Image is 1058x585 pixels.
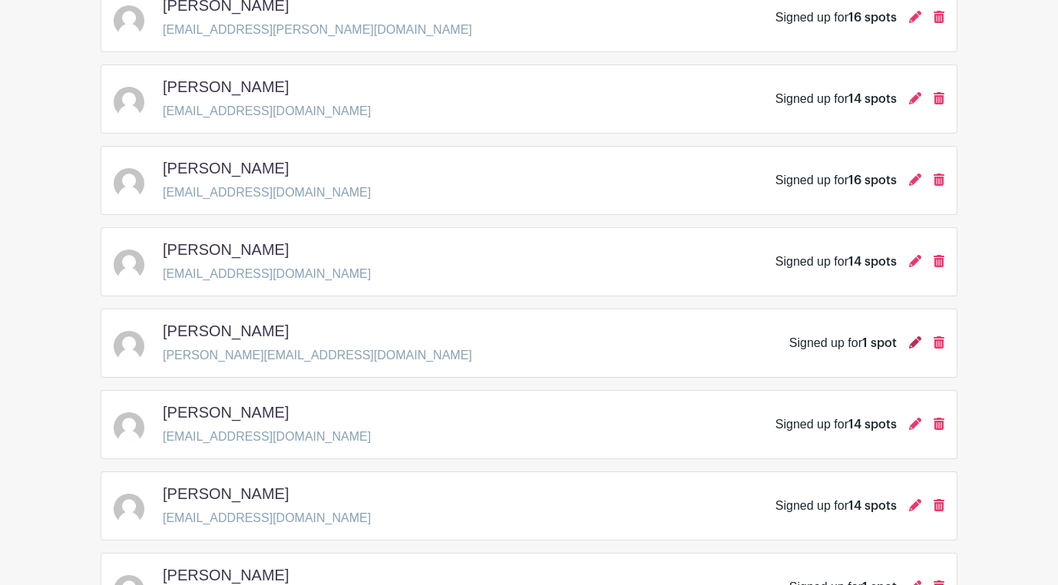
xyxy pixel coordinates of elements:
[775,171,897,190] div: Signed up for
[163,346,472,365] p: [PERSON_NAME][EMAIL_ADDRESS][DOMAIN_NAME]
[848,500,897,512] span: 14 spots
[163,566,289,584] h5: [PERSON_NAME]
[862,337,897,349] span: 1 spot
[775,8,897,27] div: Signed up for
[114,87,144,117] img: default-ce2991bfa6775e67f084385cd625a349d9dcbb7a52a09fb2fda1e96e2d18dcdb.png
[848,12,897,24] span: 16 spots
[114,250,144,280] img: default-ce2991bfa6775e67f084385cd625a349d9dcbb7a52a09fb2fda1e96e2d18dcdb.png
[163,102,371,121] p: [EMAIL_ADDRESS][DOMAIN_NAME]
[114,168,144,199] img: default-ce2991bfa6775e67f084385cd625a349d9dcbb7a52a09fb2fda1e96e2d18dcdb.png
[163,484,289,503] h5: [PERSON_NAME]
[775,415,897,434] div: Signed up for
[163,240,289,259] h5: [PERSON_NAME]
[163,428,371,446] p: [EMAIL_ADDRESS][DOMAIN_NAME]
[848,93,897,105] span: 14 spots
[163,78,289,96] h5: [PERSON_NAME]
[848,174,897,187] span: 16 spots
[775,497,897,515] div: Signed up for
[114,412,144,443] img: default-ce2991bfa6775e67f084385cd625a349d9dcbb7a52a09fb2fda1e96e2d18dcdb.png
[163,21,472,39] p: [EMAIL_ADDRESS][PERSON_NAME][DOMAIN_NAME]
[163,509,371,527] p: [EMAIL_ADDRESS][DOMAIN_NAME]
[848,418,897,431] span: 14 spots
[114,5,144,36] img: default-ce2991bfa6775e67f084385cd625a349d9dcbb7a52a09fb2fda1e96e2d18dcdb.png
[775,90,897,108] div: Signed up for
[163,322,289,340] h5: [PERSON_NAME]
[789,334,897,352] div: Signed up for
[114,331,144,362] img: default-ce2991bfa6775e67f084385cd625a349d9dcbb7a52a09fb2fda1e96e2d18dcdb.png
[163,265,371,283] p: [EMAIL_ADDRESS][DOMAIN_NAME]
[848,256,897,268] span: 14 spots
[775,253,897,271] div: Signed up for
[163,183,371,202] p: [EMAIL_ADDRESS][DOMAIN_NAME]
[163,159,289,177] h5: [PERSON_NAME]
[163,403,289,421] h5: [PERSON_NAME]
[114,494,144,524] img: default-ce2991bfa6775e67f084385cd625a349d9dcbb7a52a09fb2fda1e96e2d18dcdb.png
